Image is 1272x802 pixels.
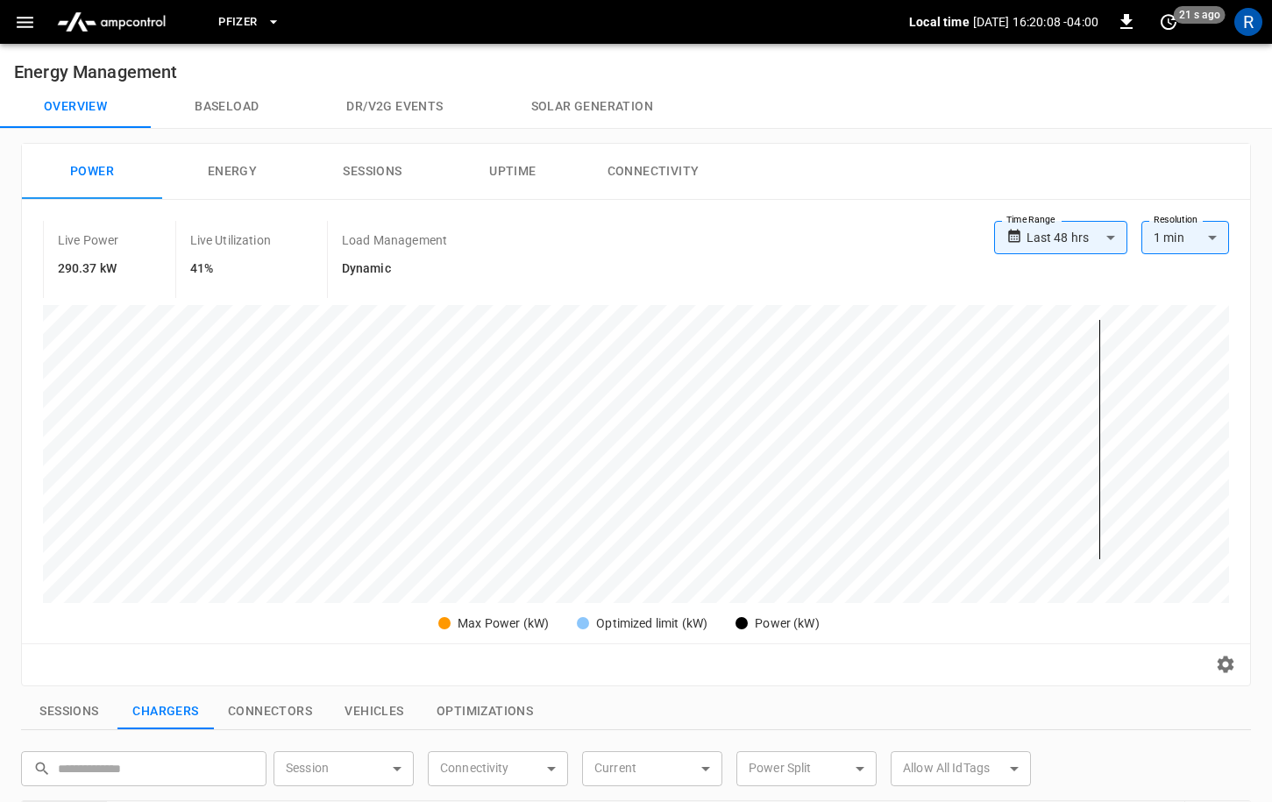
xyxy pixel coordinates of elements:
[1027,221,1127,254] div: Last 48 hrs
[1154,213,1197,227] label: Resolution
[1155,8,1183,36] button: set refresh interval
[423,693,547,730] button: show latest optimizations
[22,144,162,200] button: Power
[596,614,707,633] div: Optimized limit (kW)
[58,231,119,249] p: Live Power
[342,259,447,279] h6: Dynamic
[1006,213,1055,227] label: Time Range
[909,13,970,31] p: Local time
[973,13,1098,31] p: [DATE] 16:20:08 -04:00
[190,231,271,249] p: Live Utilization
[58,259,119,279] h6: 290.37 kW
[162,144,302,200] button: Energy
[487,86,697,128] button: Solar generation
[458,614,549,633] div: Max Power (kW)
[21,693,117,730] button: show latest sessions
[1234,8,1262,36] div: profile-icon
[583,144,723,200] button: Connectivity
[342,231,447,249] p: Load Management
[190,259,271,279] h6: 41%
[117,693,214,730] button: show latest charge points
[211,5,287,39] button: Pfizer
[218,12,257,32] span: Pfizer
[1141,221,1229,254] div: 1 min
[302,86,487,128] button: Dr/V2G events
[302,144,443,200] button: Sessions
[214,693,326,730] button: show latest connectors
[50,5,173,39] img: ampcontrol.io logo
[326,693,423,730] button: show latest vehicles
[1174,6,1226,24] span: 21 s ago
[443,144,583,200] button: Uptime
[151,86,302,128] button: Baseload
[755,614,820,633] div: Power (kW)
